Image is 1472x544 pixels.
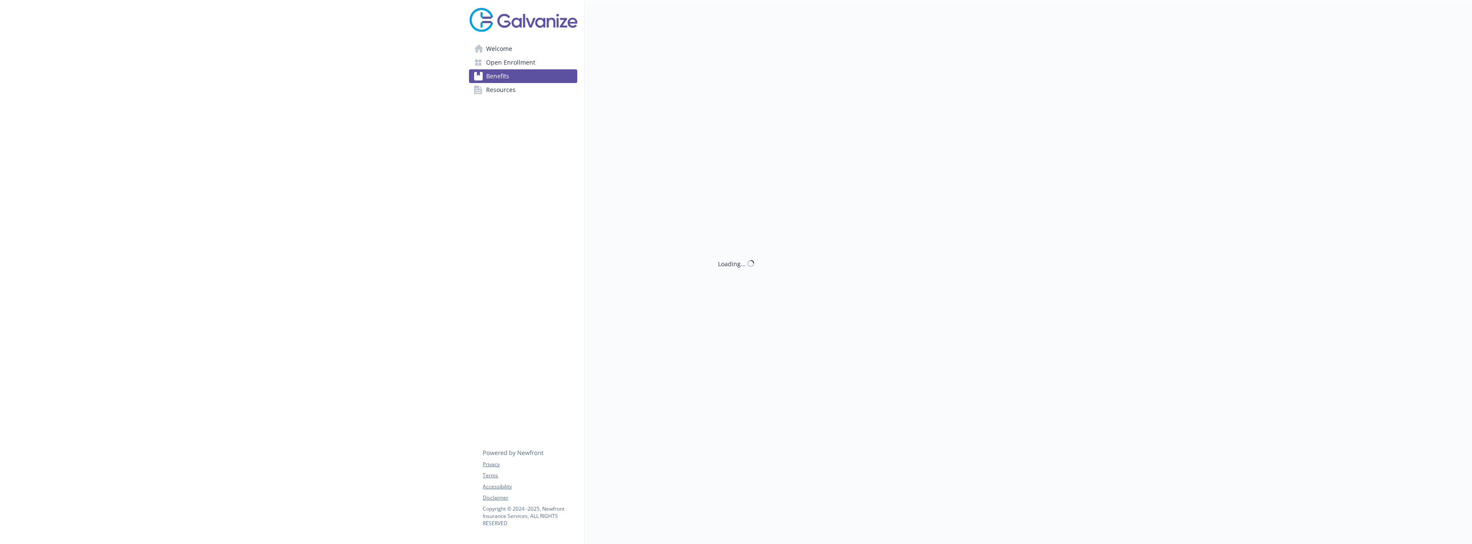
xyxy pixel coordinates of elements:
[483,472,577,479] a: Terms
[486,69,509,83] span: Benefits
[469,42,577,56] a: Welcome
[483,494,577,502] a: Disclaimer
[718,259,746,268] div: Loading...
[483,505,577,527] p: Copyright © 2024 - 2025 , Newfront Insurance Services, ALL RIGHTS RESERVED
[469,69,577,83] a: Benefits
[486,83,516,97] span: Resources
[486,56,535,69] span: Open Enrollment
[486,42,512,56] span: Welcome
[469,56,577,69] a: Open Enrollment
[483,483,577,490] a: Accessibility
[483,461,577,468] a: Privacy
[469,83,577,97] a: Resources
